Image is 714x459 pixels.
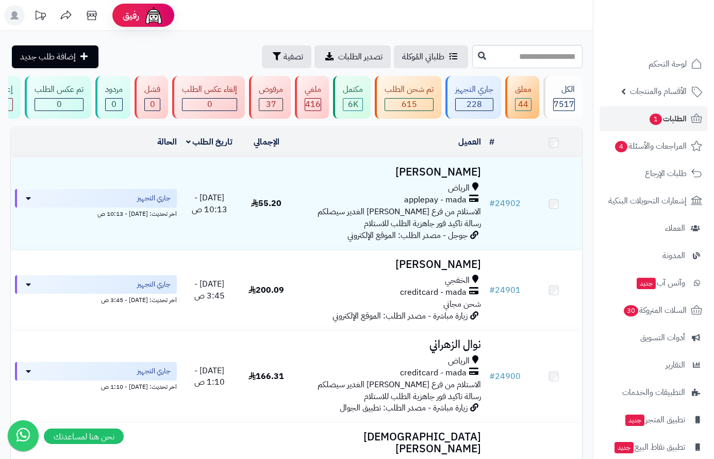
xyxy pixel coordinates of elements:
[132,76,170,119] a: فشل 0
[144,84,160,96] div: فشل
[318,378,481,403] span: الاستلام من فرع [PERSON_NAME] الغدير سيصلكم رسالة تاكيد فور جاهزية الطلب للاستلام
[170,76,247,119] a: إلغاء عكس الطلب 0
[284,51,303,63] span: تصفية
[57,98,62,110] span: 0
[489,197,495,210] span: #
[299,259,481,271] h3: [PERSON_NAME]
[622,385,685,400] span: التطبيقات والخدمات
[299,431,481,455] h3: [DEMOGRAPHIC_DATA][PERSON_NAME]
[445,275,470,287] span: الخفجي
[207,98,212,110] span: 0
[600,407,708,432] a: تطبيق المتجرجديد
[608,194,687,208] span: إشعارات التحويلات البنكية
[27,5,53,28] a: تحديثات المنصة
[665,221,685,235] span: العملاء
[553,84,575,96] div: الكل
[385,99,433,110] div: 615
[194,365,225,389] span: [DATE] - 1:10 ص
[137,279,171,290] span: جاري التجهيز
[640,330,685,345] span: أدوات التسويق
[305,84,321,96] div: ملغي
[613,440,685,454] span: تطبيق نقاط البيع
[600,188,708,213] a: إشعارات التحويلات البنكية
[23,76,93,119] a: تم عكس الطلب 0
[645,166,687,181] span: طلبات الإرجاع
[623,303,687,318] span: السلات المتروكة
[15,381,177,391] div: اخر تحديث: [DATE] - 1:10 ص
[248,370,284,383] span: 166.31
[348,98,358,110] span: 6K
[630,84,687,99] span: الأقسام والمنتجات
[516,99,531,110] div: 44
[615,442,634,453] span: جديد
[649,112,687,126] span: الطلبات
[554,98,574,110] span: 7517
[333,310,468,322] span: زيارة مباشرة - مصدر الطلب: الموقع الإلكتروني
[600,161,708,186] a: طلبات الإرجاع
[15,294,177,305] div: اخر تحديث: [DATE] - 3:45 ص
[518,98,528,110] span: 44
[145,99,160,110] div: 0
[404,194,467,206] span: applepay - mada
[600,380,708,405] a: التطبيقات والخدمات
[448,182,470,194] span: الرياض
[385,84,434,96] div: تم شحن الطلب
[666,358,685,372] span: التقارير
[318,205,481,230] span: الاستلام من فرع [PERSON_NAME] الغدير سيصلكم رسالة تاكيد فور جاهزية الطلب للاستلام
[347,229,468,242] span: جوجل - مصدر الطلب: الموقع الإلكتروني
[600,243,708,268] a: المدونة
[343,99,362,110] div: 6025
[35,99,83,110] div: 0
[293,76,331,119] a: ملغي 416
[400,287,467,298] span: creditcard - mada
[614,139,687,153] span: المراجعات والأسئلة
[455,84,493,96] div: جاري التجهيز
[106,99,122,110] div: 0
[394,45,468,68] a: طلباتي المُوكلة
[489,197,521,210] a: #24902
[489,284,495,296] span: #
[343,84,363,96] div: مكتمل
[105,84,123,96] div: مردود
[373,76,443,119] a: تم شحن الطلب 615
[467,98,482,110] span: 228
[266,98,276,110] span: 37
[259,84,283,96] div: مرفوض
[254,136,279,148] a: الإجمالي
[489,284,521,296] a: #24901
[259,99,283,110] div: 37
[331,76,373,119] a: مكتمل 6K
[600,216,708,241] a: العملاء
[247,76,293,119] a: مرفوض 37
[489,370,495,383] span: #
[541,76,585,119] a: الكل7517
[157,136,177,148] a: الحالة
[402,51,444,63] span: طلباتي المُوكلة
[150,98,155,110] span: 0
[600,106,708,131] a: الطلبات1
[625,415,644,426] span: جديد
[456,99,493,110] div: 228
[503,76,541,119] a: معلق 44
[340,402,468,414] span: زيارة مباشرة - مصدر الطلب: تطبيق الجوال
[600,353,708,377] a: التقارير
[305,99,321,110] div: 416
[338,51,383,63] span: تصدير الطلبات
[194,278,225,302] span: [DATE] - 3:45 ص
[314,45,391,68] a: تصدير الطلبات
[600,134,708,159] a: المراجعات والأسئلة4
[402,98,417,110] span: 615
[600,52,708,76] a: لوحة التحكم
[458,136,481,148] a: العميل
[123,9,139,22] span: رفيق
[251,197,281,210] span: 55.20
[20,51,76,63] span: إضافة طلب جديد
[12,45,98,68] a: إضافة طلب جديد
[600,298,708,323] a: السلات المتروكة30
[137,193,171,203] span: جاري التجهيز
[662,248,685,263] span: المدونة
[443,298,481,310] span: شحن مجاني
[400,367,467,379] span: creditcard - mada
[636,276,685,290] span: وآتس آب
[624,413,685,427] span: تطبيق المتجر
